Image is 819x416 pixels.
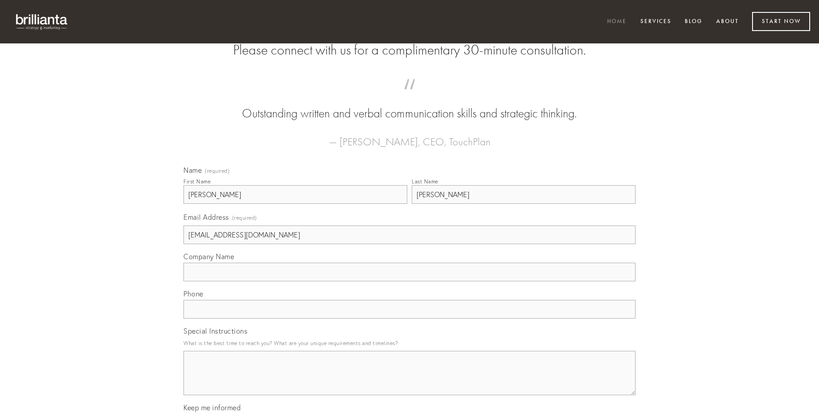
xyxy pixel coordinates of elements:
[9,9,75,35] img: brillianta - research, strategy, marketing
[752,12,810,31] a: Start Now
[183,337,636,349] p: What is the best time to reach you? What are your unique requirements and timelines?
[679,15,708,29] a: Blog
[183,42,636,58] h2: Please connect with us for a complimentary 30-minute consultation.
[183,166,202,175] span: Name
[198,88,621,105] span: “
[183,213,229,222] span: Email Address
[601,15,632,29] a: Home
[183,289,203,298] span: Phone
[635,15,677,29] a: Services
[183,178,211,185] div: First Name
[205,168,230,174] span: (required)
[183,403,241,412] span: Keep me informed
[710,15,745,29] a: About
[198,88,621,122] blockquote: Outstanding written and verbal communication skills and strategic thinking.
[198,122,621,151] figcaption: — [PERSON_NAME], CEO, TouchPlan
[183,252,234,261] span: Company Name
[232,212,257,224] span: (required)
[412,178,438,185] div: Last Name
[183,327,247,335] span: Special Instructions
